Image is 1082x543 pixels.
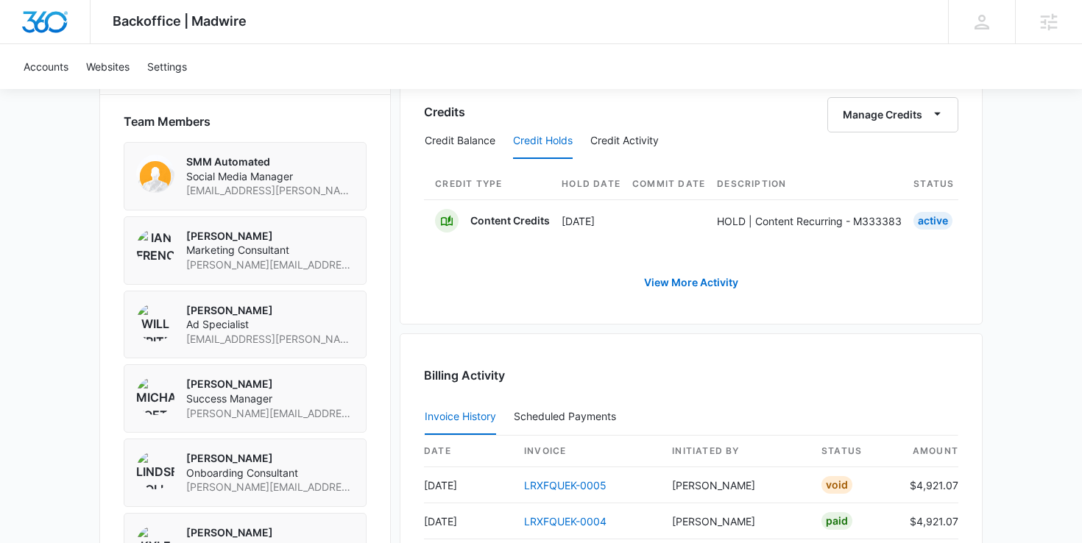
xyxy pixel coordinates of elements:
[913,212,952,230] div: Active
[425,124,495,159] button: Credit Balance
[186,332,354,347] span: [EMAIL_ADDRESS][PERSON_NAME][DOMAIN_NAME]
[136,451,174,489] img: Lindsey Collett
[186,169,354,184] span: Social Media Manager
[913,177,954,191] span: Status
[898,436,958,467] th: amount
[186,480,354,494] span: [PERSON_NAME][EMAIL_ADDRESS][PERSON_NAME][DOMAIN_NAME]
[186,525,354,540] p: [PERSON_NAME]
[77,44,138,89] a: Websites
[898,467,958,503] td: $4,921.07
[660,467,810,503] td: [PERSON_NAME]
[524,479,607,491] a: LRXFQUEK-0005
[513,124,573,159] button: Credit Holds
[186,377,354,391] p: [PERSON_NAME]
[186,303,354,318] p: [PERSON_NAME]
[629,265,753,300] a: View More Activity
[424,503,512,539] td: [DATE]
[424,436,512,467] th: date
[186,391,354,406] span: Success Manager
[113,13,247,29] span: Backoffice | Madwire
[562,177,620,191] span: Hold Date
[898,503,958,539] td: $4,921.07
[717,177,902,191] span: Description
[186,258,354,272] span: [PERSON_NAME][EMAIL_ADDRESS][DOMAIN_NAME]
[186,155,354,169] p: SMM Automated
[514,411,622,422] div: Scheduled Payments
[186,466,354,480] span: Onboarding Consultant
[424,467,512,503] td: [DATE]
[590,124,659,159] button: Credit Activity
[632,177,705,191] span: Commit Date
[512,436,660,467] th: invoice
[424,103,465,121] h3: Credits
[186,451,354,466] p: [PERSON_NAME]
[660,436,810,467] th: Initiated By
[524,515,607,528] a: LRXFQUEK-0004
[136,303,174,341] img: Will Fritz
[562,213,620,229] p: [DATE]
[186,317,354,332] span: Ad Specialist
[821,512,852,530] div: Paid
[138,44,196,89] a: Settings
[136,229,174,267] img: Ian French
[821,476,852,494] div: Void
[660,503,810,539] td: [PERSON_NAME]
[186,406,354,421] span: [PERSON_NAME][EMAIL_ADDRESS][PERSON_NAME][DOMAIN_NAME]
[186,229,354,244] p: [PERSON_NAME]
[827,97,958,132] button: Manage Credits
[186,243,354,258] span: Marketing Consultant
[186,183,354,198] span: [EMAIL_ADDRESS][PERSON_NAME][DOMAIN_NAME]
[136,377,174,415] img: Michael Koethe
[435,177,550,191] span: Credit Type
[15,44,77,89] a: Accounts
[717,213,902,229] p: HOLD | Content Recurring - M333383
[424,366,958,384] h3: Billing Activity
[136,155,174,193] img: SMM Automated
[425,400,496,435] button: Invoice History
[810,436,898,467] th: status
[124,113,211,130] span: Team Members
[470,213,550,228] p: Content Credits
